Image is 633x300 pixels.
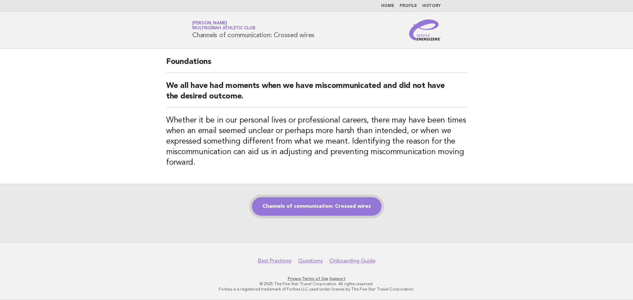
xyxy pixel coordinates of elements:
span: Multnomah Athletic Club [192,26,255,31]
a: Home [381,4,394,8]
h2: Foundations [166,57,467,73]
a: Questions [298,258,323,264]
a: Privacy [288,276,301,281]
a: History [422,4,441,8]
a: Channels of communication: Crossed wires [252,197,381,216]
a: Terms of Use [302,276,328,281]
p: © 2025 The Five Star Travel Corporation. All rights reserved. [115,281,518,286]
p: · · [115,276,518,281]
h3: Whether it be in our personal lives or professional careers, there may have been times when an em... [166,115,467,168]
h2: We all have had moments when we have miscommunicated and did not have the desired outcome. [166,81,467,107]
a: Profile [400,4,417,8]
img: Service Energizers [409,19,441,41]
p: Forbes is a registered trademark of Forbes LLC used under license by The Five Star Travel Corpora... [115,286,518,292]
a: Support [329,276,346,281]
h1: Channels of communication: Crossed wires [192,21,315,39]
a: [PERSON_NAME]Multnomah Athletic Club [192,21,255,30]
a: Onboarding Guide [329,258,376,264]
a: Best Practices [258,258,291,264]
